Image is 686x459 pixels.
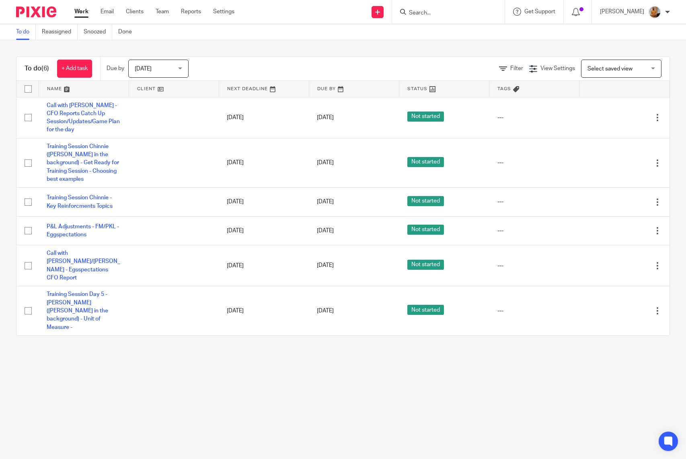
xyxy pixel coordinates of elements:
div: --- [497,262,571,270]
span: [DATE] [135,66,152,72]
a: Done [118,24,138,40]
span: Not started [407,260,444,270]
td: [DATE] [219,138,309,188]
a: P&L Adjustments - FM/PKL - Eggspectations [47,224,119,238]
span: Not started [407,157,444,167]
p: [PERSON_NAME] [600,8,644,16]
a: Training Session Chinnie - Key Reinforcments Topics [47,195,113,209]
a: Reassigned [42,24,78,40]
div: --- [497,227,571,235]
span: [DATE] [317,115,334,120]
td: [DATE] [219,286,309,335]
td: [DATE] [219,245,309,286]
td: [DATE] [219,188,309,216]
img: Pixie [16,6,56,17]
span: Get Support [524,9,555,14]
span: Select saved view [587,66,633,72]
div: --- [497,198,571,206]
a: Team [156,8,169,16]
span: [DATE] [317,228,334,234]
a: To do [16,24,36,40]
span: View Settings [540,66,575,71]
span: Not started [407,305,444,315]
span: Tags [497,87,511,91]
h1: To do [25,64,49,73]
a: Settings [213,8,234,16]
a: Email [101,8,114,16]
span: Not started [407,196,444,206]
div: --- [497,307,571,315]
span: [DATE] [317,199,334,205]
span: Not started [407,225,444,235]
a: Training Session Day 5 - [PERSON_NAME] ([PERSON_NAME] in the background) - Unit of Measure - [47,292,108,330]
span: (6) [41,65,49,72]
a: Clients [126,8,144,16]
span: Not started [407,112,444,122]
div: --- [497,114,571,122]
td: [DATE] [219,97,309,138]
span: [DATE] [317,160,334,165]
a: Call with [PERSON_NAME]/[PERSON_NAME] - Egsspectations CFO Report [47,250,120,281]
td: [DATE] [219,216,309,245]
p: Due by [107,64,124,72]
a: Reports [181,8,201,16]
a: Snoozed [84,24,112,40]
span: Filter [510,66,523,71]
input: Search [408,10,481,17]
div: --- [497,159,571,167]
a: + Add task [57,60,92,78]
img: 1234.JPG [648,6,661,19]
a: Training Session Chinnie ([PERSON_NAME] in the background) - Get Ready for Training Session - Cho... [47,144,119,182]
a: Work [74,8,88,16]
span: [DATE] [317,263,334,269]
span: [DATE] [317,308,334,314]
a: Call with [PERSON_NAME] - CFO Reports Catch Up Session/Updates/Game Plan for the day [47,103,120,133]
